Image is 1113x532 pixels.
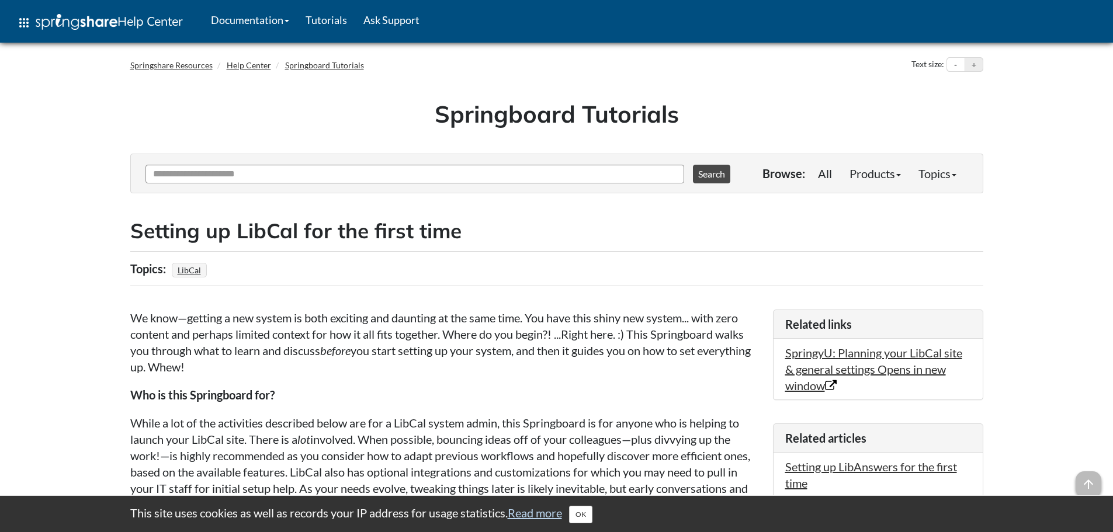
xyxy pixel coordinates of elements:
span: arrow_upward [1076,471,1101,497]
button: Search [693,165,730,183]
a: Products [841,162,910,185]
a: Tutorials [297,5,355,34]
img: Springshare [36,14,117,30]
a: apps Help Center [9,5,191,40]
a: Springshare Resources [130,60,213,70]
a: Setting up LibAnswers for the first time [785,460,957,490]
a: Topics [910,162,965,185]
a: Documentation [203,5,297,34]
span: Help Center [117,13,183,29]
span: apps [17,16,31,30]
a: Read more [508,506,562,520]
button: Close [569,506,592,523]
a: LibCal [176,262,203,279]
a: Help Center [227,60,271,70]
p: Browse: [762,165,805,182]
a: SpringyU: Planning your LibCal site & general settings Opens in new window [785,346,962,392]
div: This site uses cookies as well as records your IP address for usage statistics. [119,505,995,523]
em: lot [297,432,310,446]
button: Decrease text size [947,58,965,72]
h1: Springboard Tutorials [139,98,975,130]
span: Related articles [785,431,866,445]
a: Ask Support [355,5,428,34]
div: Topics: [130,258,169,280]
p: We know—getting a new system is both exciting and daunting at the same time. You have this shiny ... [130,310,761,375]
em: before [320,343,351,357]
p: While a lot of the activities described below are for a LibCal system admin, this Springboard is ... [130,415,761,513]
a: arrow_upward [1076,472,1101,486]
div: Text size: [909,57,946,72]
span: Related links [785,317,852,331]
a: All [809,162,841,185]
strong: Who is this Springboard for? [130,388,275,402]
a: Springboard Tutorials [285,60,364,70]
h2: Setting up LibCal for the first time [130,217,983,245]
button: Increase text size [965,58,983,72]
